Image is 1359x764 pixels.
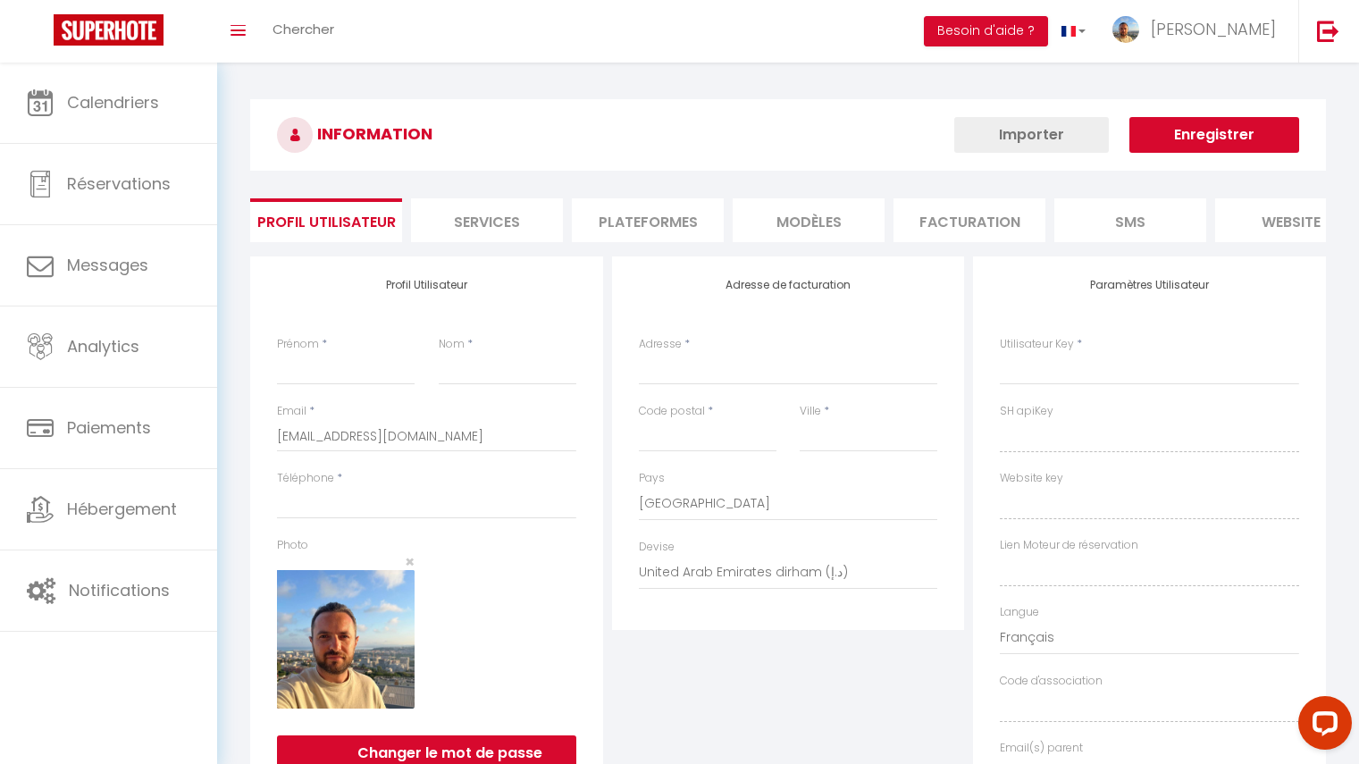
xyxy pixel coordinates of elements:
[277,470,334,487] label: Téléphone
[277,570,415,709] img: 17255768473066.jpg
[277,279,576,291] h4: Profil Utilisateur
[1151,18,1276,40] span: [PERSON_NAME]
[67,91,159,113] span: Calendriers
[67,172,171,195] span: Réservations
[1000,740,1083,757] label: Email(s) parent
[572,198,724,242] li: Plateformes
[1000,537,1138,554] label: Lien Moteur de réservation
[639,403,705,420] label: Code postal
[67,498,177,520] span: Hébergement
[924,16,1048,46] button: Besoin d'aide ?
[405,550,415,573] span: ×
[69,579,170,601] span: Notifications
[439,336,465,353] label: Nom
[273,20,334,38] span: Chercher
[277,403,306,420] label: Email
[250,99,1326,171] h3: INFORMATION
[277,537,308,554] label: Photo
[893,198,1045,242] li: Facturation
[54,14,164,46] img: Super Booking
[411,198,563,242] li: Services
[1000,403,1053,420] label: SH apiKey
[1112,16,1139,43] img: ...
[639,539,675,556] label: Devise
[1129,117,1299,153] button: Enregistrer
[250,198,402,242] li: Profil Utilisateur
[1284,689,1359,764] iframe: LiveChat chat widget
[639,470,665,487] label: Pays
[1000,279,1299,291] h4: Paramètres Utilisateur
[639,279,938,291] h4: Adresse de facturation
[405,554,415,570] button: Close
[1000,604,1039,621] label: Langue
[277,336,319,353] label: Prénom
[800,403,821,420] label: Ville
[639,336,682,353] label: Adresse
[67,416,151,439] span: Paiements
[733,198,885,242] li: MODÈLES
[1000,336,1074,353] label: Utilisateur Key
[1000,470,1063,487] label: Website key
[1054,198,1206,242] li: SMS
[1000,673,1103,690] label: Code d'association
[954,117,1109,153] button: Importer
[67,254,148,276] span: Messages
[1317,20,1339,42] img: logout
[67,335,139,357] span: Analytics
